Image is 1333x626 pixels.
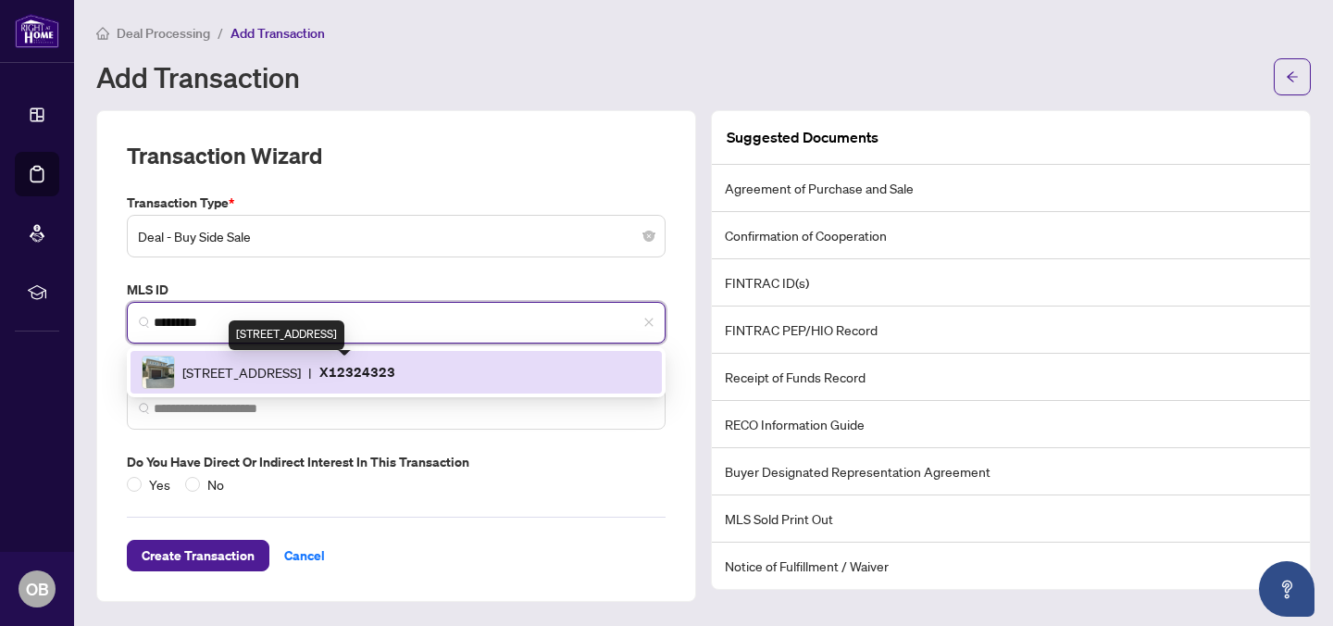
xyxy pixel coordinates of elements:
[218,22,223,44] li: /
[712,165,1310,212] li: Agreement of Purchase and Sale
[143,357,174,388] img: IMG-X12324323_1.jpg
[269,540,340,571] button: Cancel
[643,317,654,328] span: close
[127,193,666,213] label: Transaction Type
[712,259,1310,307] li: FINTRAC ID(s)
[712,448,1310,495] li: Buyer Designated Representation Agreement
[712,495,1310,543] li: MLS Sold Print Out
[284,541,325,570] span: Cancel
[142,541,255,570] span: Create Transaction
[127,540,269,571] button: Create Transaction
[139,403,150,414] img: search_icon
[727,126,878,149] article: Suggested Documents
[319,361,395,382] p: X12324323
[142,474,178,495] span: Yes
[200,474,231,495] span: No
[712,401,1310,448] li: RECO Information Guide
[139,317,150,328] img: search_icon
[643,231,654,242] span: close-circle
[26,576,49,602] span: OB
[127,452,666,472] label: Do you have direct or indirect interest in this transaction
[96,27,109,40] span: home
[127,141,322,170] h2: Transaction Wizard
[15,14,59,48] img: logo
[712,307,1310,354] li: FINTRAC PEP/HIO Record
[182,362,301,382] span: [STREET_ADDRESS]
[117,25,210,42] span: Deal Processing
[230,25,325,42] span: Add Transaction
[308,362,312,382] span: |
[96,62,300,92] h1: Add Transaction
[127,280,666,300] label: MLS ID
[712,354,1310,401] li: Receipt of Funds Record
[1259,561,1314,617] button: Open asap
[712,543,1310,589] li: Notice of Fulfillment / Waiver
[712,212,1310,259] li: Confirmation of Cooperation
[229,320,344,350] div: [STREET_ADDRESS]
[138,219,654,254] span: Deal - Buy Side Sale
[1286,70,1299,83] span: arrow-left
